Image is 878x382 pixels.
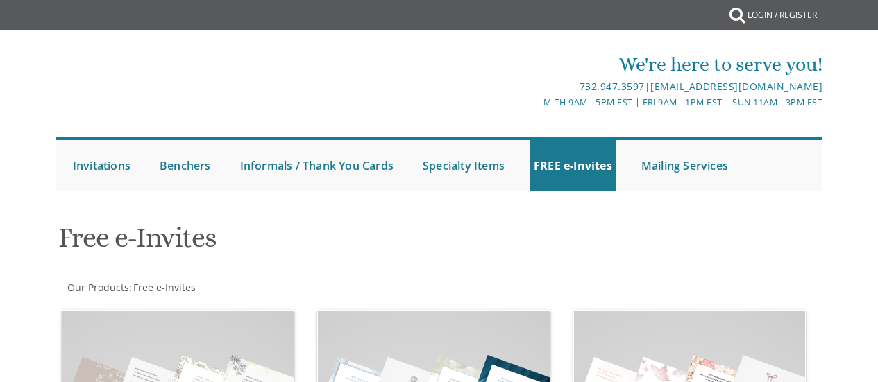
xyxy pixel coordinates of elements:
[650,80,822,93] a: [EMAIL_ADDRESS][DOMAIN_NAME]
[419,140,508,191] a: Specialty Items
[56,281,439,295] div: :
[58,223,559,263] h1: Free e-Invites
[580,80,645,93] a: 732.947.3597
[66,281,129,294] a: Our Products
[156,140,214,191] a: Benchers
[312,51,822,78] div: We're here to serve you!
[312,78,822,95] div: |
[530,140,616,191] a: FREE e-Invites
[638,140,732,191] a: Mailing Services
[237,140,397,191] a: Informals / Thank You Cards
[312,95,822,110] div: M-Th 9am - 5pm EST | Fri 9am - 1pm EST | Sun 11am - 3pm EST
[133,281,196,294] span: Free e-Invites
[69,140,134,191] a: Invitations
[132,281,196,294] a: Free e-Invites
